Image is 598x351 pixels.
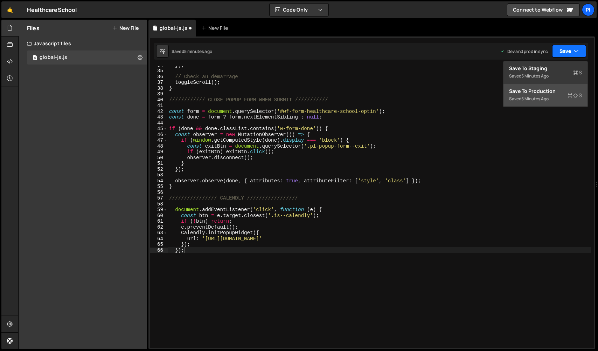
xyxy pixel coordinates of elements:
div: Code Only [503,61,588,107]
span: S [573,69,582,76]
span: S [568,92,582,99]
div: 54 [150,178,168,184]
div: 62 [150,224,168,230]
div: 49 [150,149,168,155]
div: 36 [150,74,168,80]
a: Connect to Webflow [507,4,580,16]
div: 55 [150,184,168,190]
h2: Files [27,24,40,32]
div: 39 [150,91,168,97]
div: 52 [150,167,168,173]
div: 5 minutes ago [184,48,212,54]
div: 40 [150,97,168,103]
div: 35 [150,68,168,74]
a: Pi [582,4,594,16]
div: 50 [150,155,168,161]
div: Save to Production [509,88,582,95]
div: 60 [150,213,168,219]
div: 37 [150,80,168,86]
div: 42 [150,109,168,115]
div: Saved [509,95,582,103]
button: New File [112,25,139,31]
div: 56 [150,190,168,196]
div: 5 minutes ago [521,96,549,102]
div: 63 [150,230,168,236]
div: Saved [172,48,212,54]
div: 51 [150,161,168,167]
div: Save to Staging [509,65,582,72]
div: 57 [150,195,168,201]
div: 16623/45284.js [27,50,147,65]
div: Dev and prod in sync [500,48,548,54]
span: 0 [33,55,37,61]
div: global-js.js [160,25,187,32]
button: Save to ProductionS Saved5 minutes ago [503,84,587,107]
div: Saved [509,72,582,80]
div: global-js.js [40,54,67,61]
div: 47 [150,137,168,143]
div: New File [201,25,231,32]
button: Save [552,45,586,58]
div: 64 [150,236,168,242]
button: Code Only [270,4,328,16]
div: 45 [150,126,168,132]
div: 41 [150,103,168,109]
div: 58 [150,201,168,207]
div: 38 [150,86,168,92]
div: 66 [150,248,168,254]
div: 61 [150,218,168,224]
div: 48 [150,143,168,149]
div: 5 minutes ago [521,73,549,79]
div: HealthcareSchool [27,6,77,14]
div: 53 [150,172,168,178]
div: 59 [150,207,168,213]
div: Javascript files [19,36,147,50]
div: 65 [150,242,168,248]
button: Save to StagingS Saved5 minutes ago [503,61,587,84]
div: 44 [150,120,168,126]
div: 46 [150,132,168,138]
div: 43 [150,114,168,120]
a: 🤙 [1,1,19,18]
